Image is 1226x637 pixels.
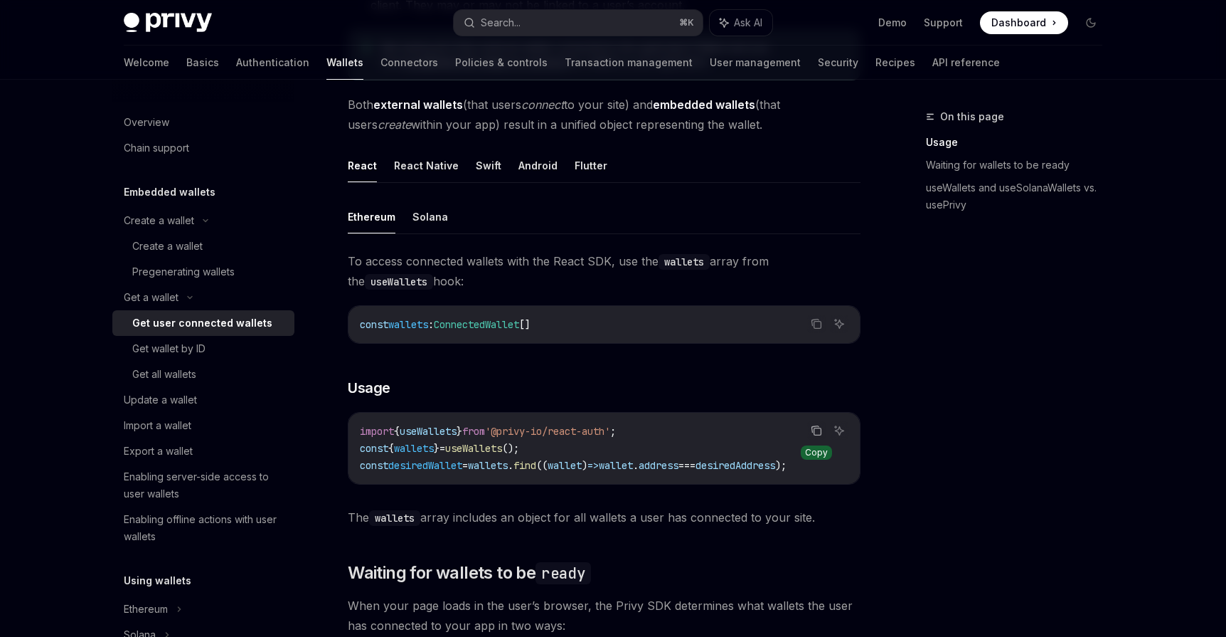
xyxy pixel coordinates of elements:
span: To access connected wallets with the React SDK, use the array from the hook: [348,251,860,291]
div: Get all wallets [132,366,196,383]
em: create [378,117,411,132]
a: Pregenerating wallets [112,259,294,285]
span: ; [610,425,616,438]
div: Ethereum [124,601,168,618]
button: Copy the contents from the code block [807,421,826,440]
span: Dashboard [991,16,1046,30]
a: Get all wallets [112,362,294,387]
img: dark logo [124,13,212,33]
span: === [678,459,695,472]
button: React Native [394,149,459,182]
div: Copy [801,446,832,460]
span: = [462,459,468,472]
a: Chain support [112,135,294,161]
div: Enabling offline actions with user wallets [124,511,286,545]
span: [] [519,318,531,331]
span: ) [582,459,587,472]
button: Ask AI [830,315,848,333]
button: React [348,149,377,182]
h5: Using wallets [124,572,191,589]
button: Swift [476,149,501,182]
div: Get user connected wallets [132,315,272,332]
a: Export a wallet [112,438,294,464]
a: Transaction management [565,46,693,80]
span: = [439,442,445,455]
span: desiredAddress [695,459,775,472]
em: connect [521,98,564,112]
span: const [360,318,388,331]
a: User management [710,46,801,80]
span: useWallets [445,442,502,455]
a: Security [818,46,858,80]
a: Usage [926,131,1114,154]
div: Update a wallet [124,391,197,409]
span: : [428,318,434,331]
span: from [462,425,485,438]
a: Create a wallet [112,233,294,259]
strong: embedded wallets [653,98,755,112]
button: Android [518,149,558,182]
a: Wallets [326,46,363,80]
a: Get wallet by ID [112,336,294,362]
a: Basics [186,46,219,80]
span: '@privy-io/react-auth' [485,425,610,438]
span: wallet [599,459,633,472]
span: On this page [940,108,1004,125]
span: useWallets [400,425,457,438]
a: Connectors [380,46,438,80]
span: Both (that users to your site) and (that users within your app) result in a unified object repres... [348,95,860,135]
div: Create a wallet [132,238,203,255]
span: wallets [394,442,434,455]
div: Get wallet by ID [132,340,206,357]
code: useWallets [365,274,433,290]
span: . [508,459,513,472]
a: Authentication [236,46,309,80]
button: Flutter [575,149,607,182]
span: desiredWallet [388,459,462,472]
h5: Embedded wallets [124,184,215,201]
code: wallets [659,254,710,270]
span: wallets [468,459,508,472]
span: wallets [388,318,428,331]
span: Waiting for wallets to be [348,562,591,584]
span: } [434,442,439,455]
a: Recipes [875,46,915,80]
div: Export a wallet [124,443,193,460]
button: Solana [412,200,448,233]
span: => [587,459,599,472]
div: Search... [481,14,521,31]
span: Ask AI [734,16,762,30]
a: Dashboard [980,11,1068,34]
div: Import a wallet [124,417,191,434]
span: { [394,425,400,438]
span: ); [775,459,787,472]
button: Copy the contents from the code block [807,315,826,333]
span: ⌘ K [679,17,694,28]
span: address [639,459,678,472]
span: const [360,442,388,455]
button: Ethereum [348,200,395,233]
a: Enabling offline actions with user wallets [112,507,294,549]
span: const [360,459,388,472]
a: Overview [112,110,294,135]
a: Update a wallet [112,387,294,413]
span: } [457,425,462,438]
div: Get a wallet [124,289,178,306]
a: Waiting for wallets to be ready [926,154,1114,177]
span: When your page loads in the user’s browser, the Privy SDK determines what wallets the user has co... [348,596,860,636]
span: wallet [548,459,582,472]
span: . [633,459,639,472]
strong: external wallets [373,98,463,112]
span: (); [502,442,519,455]
a: Demo [878,16,907,30]
a: Welcome [124,46,169,80]
button: Ask AI [830,421,848,440]
a: Enabling server-side access to user wallets [112,464,294,507]
div: Overview [124,114,169,131]
span: (( [536,459,548,472]
span: find [513,459,536,472]
span: { [388,442,394,455]
div: Create a wallet [124,212,194,229]
span: ConnectedWallet [434,318,519,331]
button: Search...⌘K [454,10,703,36]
